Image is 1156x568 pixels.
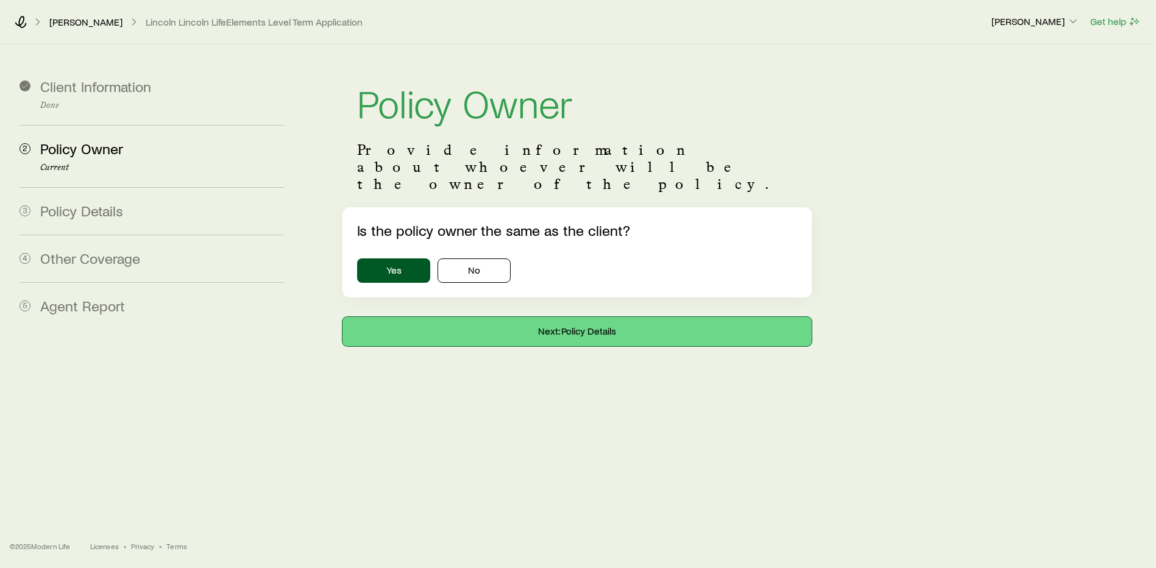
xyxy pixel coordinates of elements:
[40,297,125,314] span: Agent Report
[40,77,151,95] span: Client Information
[40,163,284,172] p: Current
[357,83,797,122] h1: Policy Owner
[20,300,30,311] span: 5
[145,16,363,28] button: Lincoln Lincoln LifeElements Level Term Application
[40,249,140,267] span: Other Coverage
[20,205,30,216] span: 3
[357,258,430,283] button: Yes
[991,15,1079,27] p: [PERSON_NAME]
[991,15,1080,29] button: [PERSON_NAME]
[20,253,30,264] span: 4
[438,258,511,283] button: No
[40,101,284,110] p: Done
[40,140,123,157] span: Policy Owner
[20,143,30,154] span: 2
[10,541,71,551] p: © 2025 Modern Life
[90,541,119,551] a: Licenses
[124,541,126,551] span: •
[49,16,123,28] a: [PERSON_NAME]
[166,541,187,551] a: Terms
[159,541,161,551] span: •
[357,141,797,193] p: Provide information about whoever will be the owner of the policy.
[357,222,797,239] p: Is the policy owner the same as the client?
[342,317,812,346] button: Next: Policy Details
[40,202,123,219] span: Policy Details
[131,541,154,551] a: Privacy
[1090,15,1141,29] button: Get help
